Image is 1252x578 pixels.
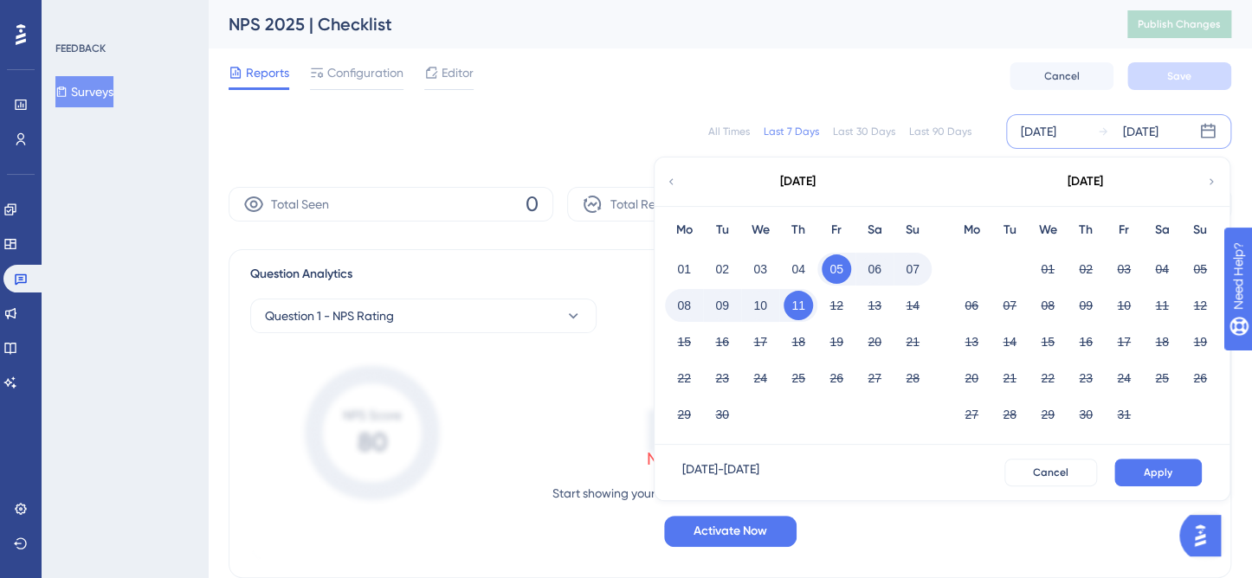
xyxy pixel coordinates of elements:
[1181,220,1219,241] div: Su
[1147,363,1177,393] button: 25
[229,12,1084,36] div: NPS 2025 | Checklist
[822,327,851,356] button: 19
[784,254,813,284] button: 04
[1185,291,1215,320] button: 12
[1127,10,1231,38] button: Publish Changes
[1067,220,1105,241] div: Th
[957,327,986,356] button: 13
[1109,400,1139,429] button: 31
[327,62,403,83] span: Configuration
[665,220,703,241] div: Mo
[784,363,813,393] button: 25
[957,291,986,320] button: 06
[1010,62,1113,90] button: Cancel
[708,125,750,138] div: All Times
[995,363,1024,393] button: 21
[271,194,329,215] span: Total Seen
[1167,69,1191,83] span: Save
[55,76,113,107] button: Surveys
[860,363,889,393] button: 27
[898,254,927,284] button: 07
[265,305,394,326] span: Question 1 - NPS Rating
[745,254,775,284] button: 03
[952,220,991,241] div: Mo
[1033,363,1062,393] button: 22
[957,363,986,393] button: 20
[1071,254,1100,284] button: 02
[526,190,539,218] span: 0
[1071,363,1100,393] button: 23
[745,327,775,356] button: 17
[1033,466,1068,479] span: Cancel
[55,42,106,55] div: FEEDBACK
[250,299,597,333] button: Question 1 - NPS Rating
[707,363,737,393] button: 23
[1021,121,1056,142] div: [DATE]
[246,62,289,83] span: Reports
[250,264,352,285] span: Question Analytics
[552,483,907,504] p: Start showing your survey to your users to unlock its full potential.
[860,327,889,356] button: 20
[1114,459,1202,486] button: Apply
[898,327,927,356] button: 21
[1033,327,1062,356] button: 15
[1185,327,1215,356] button: 19
[647,446,813,471] div: No Data to Show Yet
[991,220,1029,241] div: Tu
[707,291,737,320] button: 09
[1147,254,1177,284] button: 04
[741,220,779,241] div: We
[995,291,1024,320] button: 07
[442,62,474,83] span: Editor
[1109,327,1139,356] button: 17
[1029,220,1067,241] div: We
[1185,363,1215,393] button: 26
[1144,466,1172,479] span: Apply
[822,291,851,320] button: 12
[664,516,797,547] button: Activate Now
[1033,254,1062,284] button: 01
[860,291,889,320] button: 13
[822,254,851,284] button: 05
[694,521,767,542] span: Activate Now
[1127,62,1231,90] button: Save
[764,125,819,138] div: Last 7 Days
[41,4,108,25] span: Need Help?
[898,363,927,393] button: 28
[703,220,741,241] div: Tu
[1071,327,1100,356] button: 16
[669,327,699,356] button: 15
[1033,400,1062,429] button: 29
[745,363,775,393] button: 24
[1109,363,1139,393] button: 24
[995,400,1024,429] button: 28
[1147,327,1177,356] button: 18
[784,327,813,356] button: 18
[995,327,1024,356] button: 14
[1033,291,1062,320] button: 08
[1044,69,1080,83] span: Cancel
[855,220,894,241] div: Sa
[669,363,699,393] button: 22
[833,125,895,138] div: Last 30 Days
[610,194,699,215] span: Total Responses
[1109,291,1139,320] button: 10
[1179,510,1231,562] iframe: UserGuiding AI Assistant Launcher
[1105,220,1143,241] div: Fr
[1185,254,1215,284] button: 05
[1071,400,1100,429] button: 30
[669,400,699,429] button: 29
[817,220,855,241] div: Fr
[707,254,737,284] button: 02
[1138,17,1221,31] span: Publish Changes
[780,171,816,192] div: [DATE]
[669,254,699,284] button: 01
[1147,291,1177,320] button: 11
[1068,171,1103,192] div: [DATE]
[957,400,986,429] button: 27
[707,327,737,356] button: 16
[682,459,759,486] div: [DATE] - [DATE]
[860,254,889,284] button: 06
[779,220,817,241] div: Th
